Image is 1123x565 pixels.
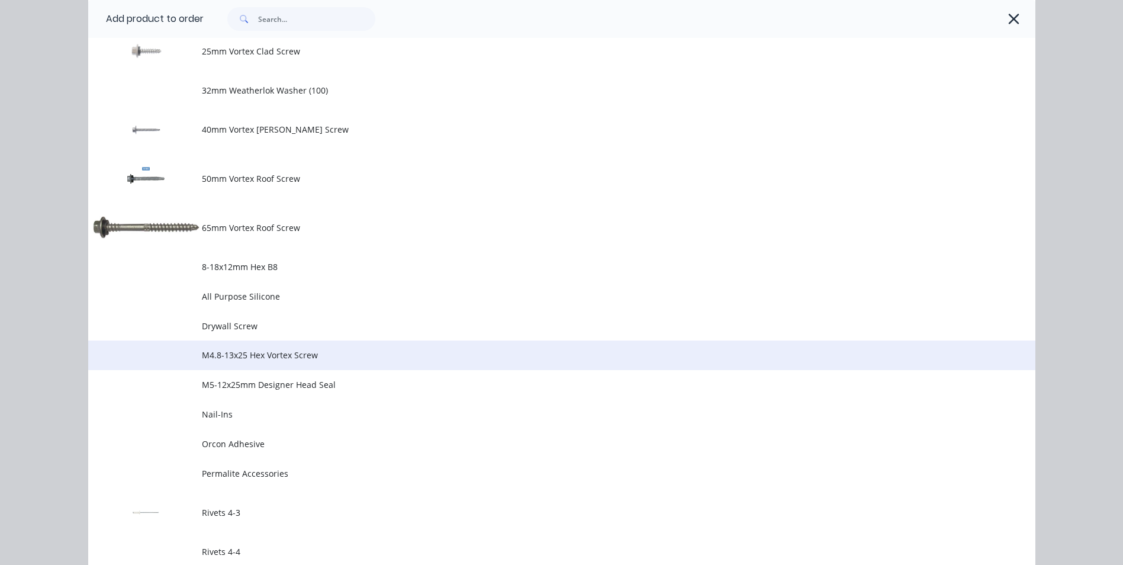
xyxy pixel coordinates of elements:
span: Nail-Ins [202,408,868,420]
span: 65mm Vortex Roof Screw [202,221,868,234]
span: Orcon Adhesive [202,438,868,450]
span: All Purpose Silicone [202,290,868,303]
span: 8-18x12mm Hex B8 [202,261,868,273]
span: 40mm Vortex [PERSON_NAME] Screw [202,123,868,136]
span: 32mm Weatherlok Washer (100) [202,84,868,97]
span: Rivets 4-4 [202,545,868,558]
span: 50mm Vortex Roof Screw [202,172,868,185]
span: Rivets 4-3 [202,506,868,519]
input: Search... [258,7,375,31]
span: Drywall Screw [202,320,868,332]
span: Permalite Accessories [202,467,868,480]
span: M4.8-13x25 Hex Vortex Screw [202,349,868,361]
span: M5-12x25mm Designer Head Seal [202,378,868,391]
span: 25mm Vortex Clad Screw [202,45,868,57]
